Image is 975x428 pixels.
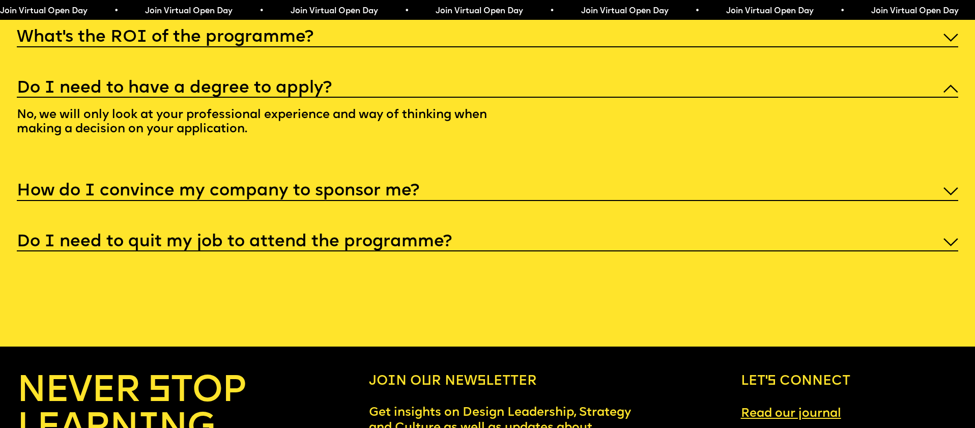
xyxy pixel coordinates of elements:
[741,374,958,390] h6: Let’s connect
[112,7,117,15] span: •
[17,186,419,196] h5: How do I convince my company to sponsor me?
[17,83,332,94] h5: Do I need to have a degree to apply?
[369,374,639,390] h6: Join our newsletter
[839,7,843,15] span: •
[257,7,262,15] span: •
[548,7,553,15] span: •
[17,33,313,43] h5: What’s the ROI of the programme?
[403,7,407,15] span: •
[693,7,698,15] span: •
[17,237,452,247] h5: Do I need to quit my job to attend the programme?
[17,98,504,150] p: No, we will only look at your professional experience and way of thinking when making a decision ...
[734,400,848,427] a: Read our journal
